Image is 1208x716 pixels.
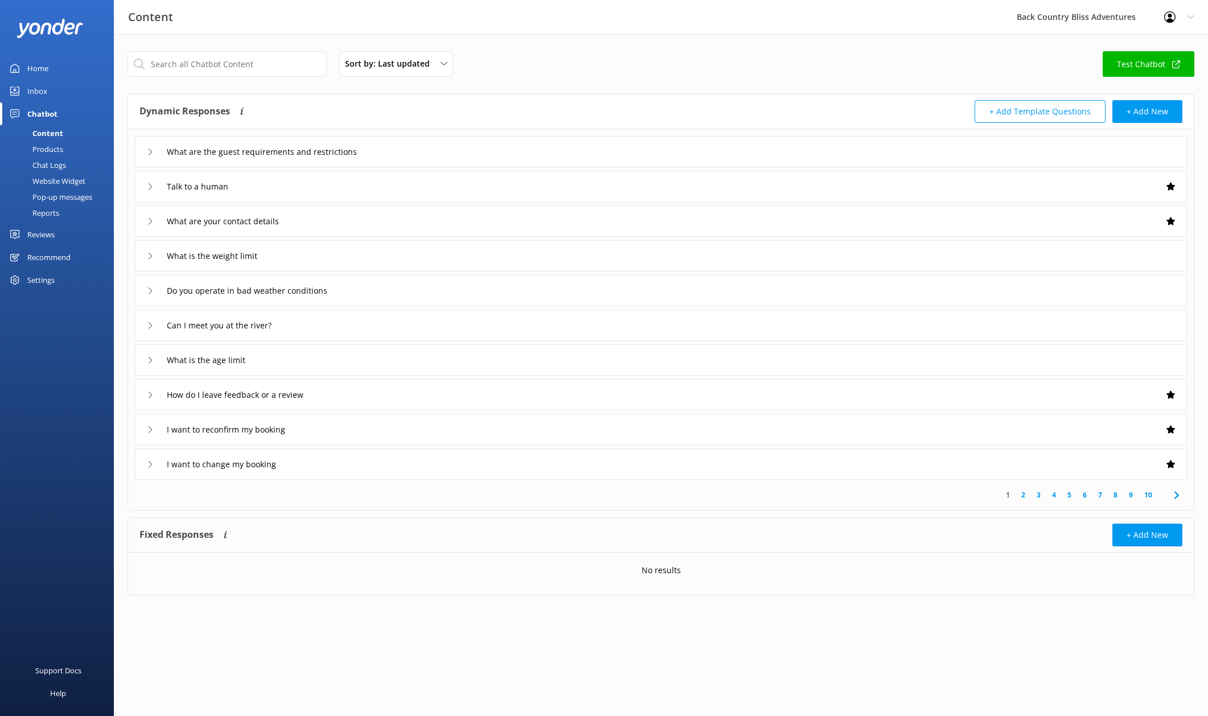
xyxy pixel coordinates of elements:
[27,223,55,246] div: Reviews
[1016,489,1031,500] a: 2
[345,57,437,70] span: Sort by: Last updated
[1112,100,1182,123] button: + Add New
[975,100,1106,123] button: + Add Template Questions
[7,173,114,189] a: Website Widget
[27,269,55,291] div: Settings
[35,659,81,682] div: Support Docs
[7,205,114,221] a: Reports
[642,564,681,577] p: No results
[7,173,85,189] div: Website Widget
[1062,489,1077,500] a: 5
[7,125,63,141] div: Content
[7,189,92,205] div: Pop-up messages
[128,8,173,26] h3: Content
[7,125,114,141] a: Content
[7,205,59,221] div: Reports
[1139,489,1158,500] a: 10
[7,189,114,205] a: Pop-up messages
[1031,489,1046,500] a: 3
[7,157,114,173] a: Chat Logs
[128,51,327,77] input: Search all Chatbot Content
[7,141,114,157] a: Products
[27,246,71,269] div: Recommend
[1103,51,1194,77] a: Test Chatbot
[50,682,66,705] div: Help
[17,19,83,38] img: yonder-white-logo.png
[7,157,66,173] div: Chat Logs
[1108,489,1123,500] a: 8
[1046,489,1062,500] a: 4
[1092,489,1108,500] a: 7
[1000,489,1016,500] a: 1
[1123,489,1139,500] a: 9
[139,524,213,546] h4: Fixed Responses
[1112,524,1182,546] button: + Add New
[7,141,63,157] div: Products
[1077,489,1092,500] a: 6
[27,102,57,125] div: Chatbot
[27,57,48,80] div: Home
[27,80,47,102] div: Inbox
[139,100,230,123] h4: Dynamic Responses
